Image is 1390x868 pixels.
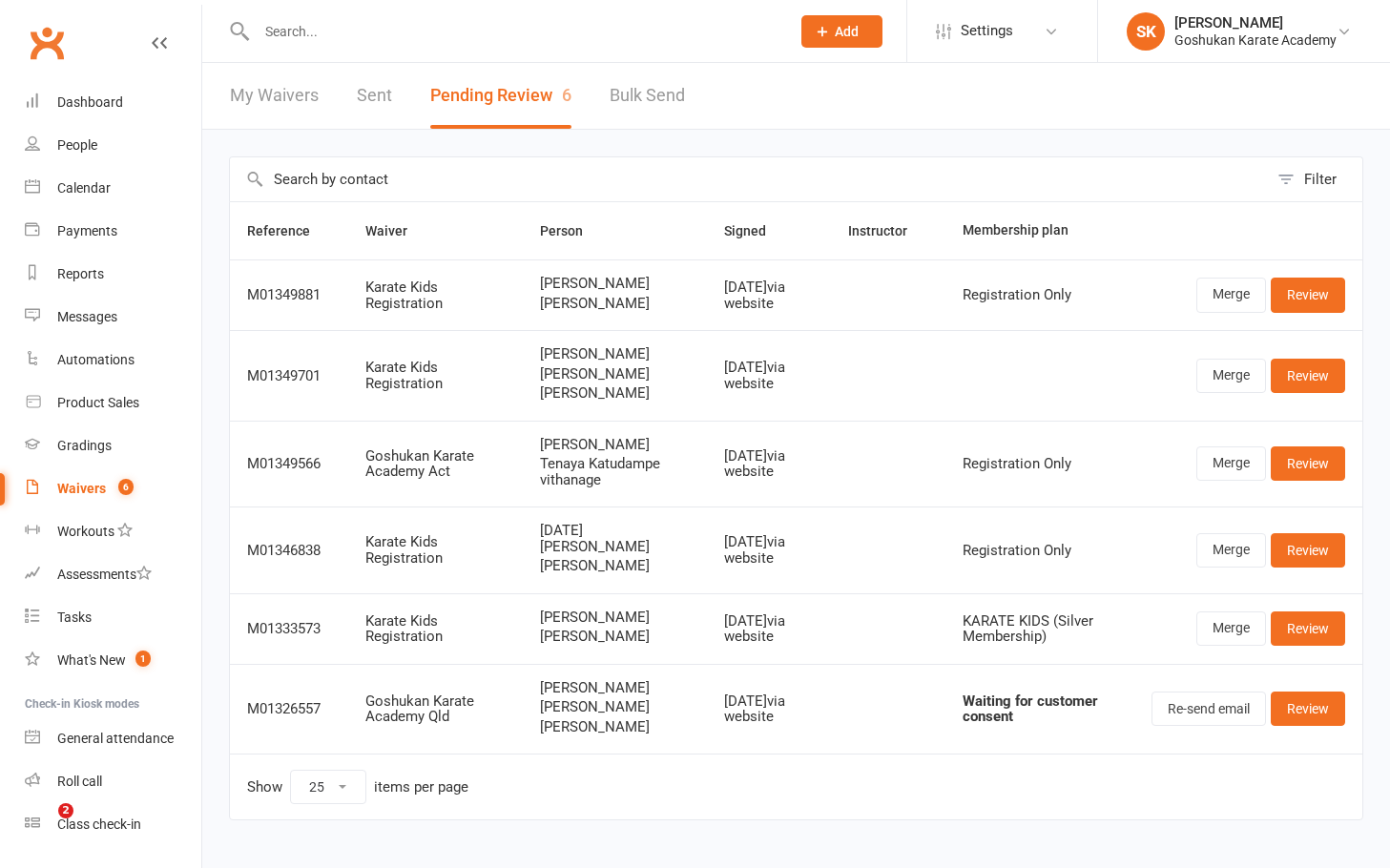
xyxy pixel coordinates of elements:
span: [PERSON_NAME] [540,680,689,696]
span: [PERSON_NAME] [540,366,689,382]
div: Registration Only [963,287,1117,303]
div: items per page [374,779,468,796]
span: [PERSON_NAME] [540,346,689,362]
div: What's New [57,652,126,668]
span: Waiver [365,223,428,238]
a: Review [1271,278,1345,312]
a: Review [1271,533,1345,568]
th: Membership plan [945,202,1134,259]
a: Waivers 6 [25,467,201,510]
div: M01346838 [247,543,331,559]
span: Reference [247,223,331,238]
div: Assessments [57,567,152,582]
iframe: Intercom live chat [19,803,65,849]
a: Review [1271,611,1345,646]
span: Tenaya Katudampe vithanage [540,456,689,487]
div: Goshukan Karate Academy [1174,31,1337,49]
span: Instructor [848,223,928,238]
a: Merge [1196,611,1266,646]
div: Karate Kids Registration [365,279,506,311]
a: Calendar [25,167,201,210]
span: 6 [118,479,134,495]
button: Filter [1268,157,1362,201]
a: Merge [1196,359,1266,393]
div: Goshukan Karate Academy Qld [365,693,506,725]
input: Search... [251,18,777,45]
span: Add [835,24,859,39]
div: Dashboard [57,94,123,110]
div: Reports [57,266,104,281]
span: [PERSON_NAME] [540,276,689,292]
span: [PERSON_NAME] [540,629,689,645]
div: SK [1127,12,1165,51]
div: Messages [57,309,117,324]
div: Roll call [57,774,102,789]
button: Pending Review6 [430,63,571,129]
div: M01326557 [247,701,331,717]
a: Gradings [25,424,201,467]
a: General attendance kiosk mode [25,717,201,760]
div: M01333573 [247,621,331,637]
div: Gradings [57,438,112,453]
div: Tasks [57,610,92,625]
div: General attendance [57,731,174,746]
div: [DATE] via website [724,534,814,566]
div: Karate Kids Registration [365,360,506,391]
span: Settings [961,10,1013,52]
a: Dashboard [25,81,201,124]
a: Roll call [25,760,201,803]
div: People [57,137,97,153]
div: Workouts [57,524,114,539]
div: Product Sales [57,395,139,410]
a: Messages [25,296,201,339]
a: Merge [1196,278,1266,312]
div: Show [247,770,468,804]
div: Calendar [57,180,111,196]
span: [PERSON_NAME] [540,437,689,453]
span: Signed [724,223,787,238]
a: Bulk Send [610,63,685,129]
span: [PERSON_NAME] [540,558,689,574]
a: Merge [1196,533,1266,568]
span: [PERSON_NAME] [540,699,689,715]
a: Product Sales [25,382,201,424]
div: Class check-in [57,816,141,832]
span: [DATE][PERSON_NAME] [540,523,689,554]
a: Review [1271,692,1345,726]
a: Automations [25,339,201,382]
a: Sent [357,63,392,129]
div: M01349566 [247,456,331,472]
div: Goshukan Karate Academy Act [365,448,506,480]
div: [DATE] via website [724,279,814,311]
div: [DATE] via website [724,360,814,391]
div: KARATE KIDS (Silver Membership) [963,613,1117,645]
a: Class kiosk mode [25,803,201,846]
a: My Waivers [230,63,319,129]
button: Signed [724,219,787,242]
div: [PERSON_NAME] [1174,14,1337,31]
button: Instructor [848,219,928,242]
a: Review [1271,359,1345,393]
div: Karate Kids Registration [365,613,506,645]
a: Review [1271,446,1345,481]
div: [DATE] via website [724,448,814,480]
a: Tasks [25,596,201,639]
div: Automations [57,352,135,367]
button: Re-send email [1151,692,1266,726]
button: Reference [247,219,331,242]
div: Filter [1304,168,1337,191]
div: [DATE] via website [724,693,814,725]
span: 1 [135,651,151,667]
div: Payments [57,223,117,238]
span: 6 [562,85,571,105]
div: Waivers [57,481,106,496]
span: [PERSON_NAME] [540,719,689,735]
div: Registration Only [963,543,1117,559]
a: Payments [25,210,201,253]
div: [DATE] via website [724,613,814,645]
div: M01349881 [247,287,331,303]
span: [PERSON_NAME] [540,385,689,402]
span: [PERSON_NAME] [540,610,689,626]
a: What's New1 [25,639,201,682]
a: People [25,124,201,167]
